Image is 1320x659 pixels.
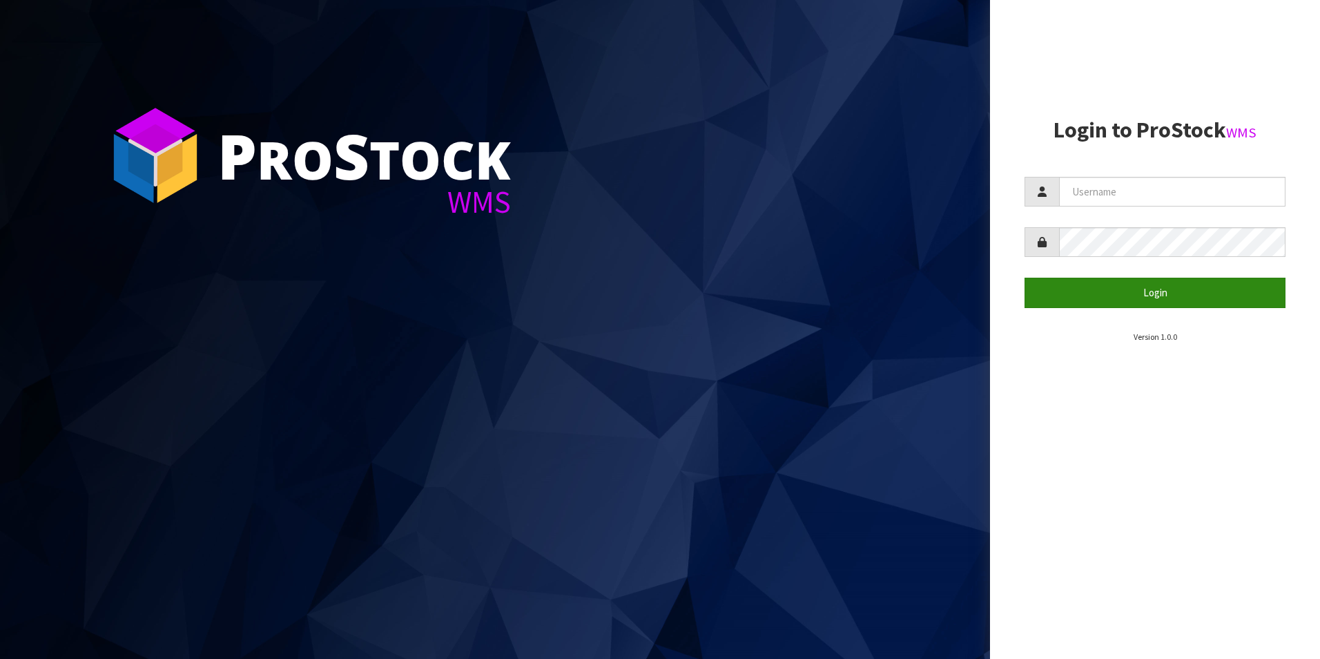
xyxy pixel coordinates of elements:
[217,113,257,198] span: P
[1059,177,1285,207] input: Username
[104,104,207,207] img: ProStock Cube
[1134,332,1177,342] small: Version 1.0.0
[1025,278,1285,307] button: Login
[217,187,511,218] div: WMS
[217,124,511,187] div: ro tock
[1025,118,1285,142] h2: Login to ProStock
[1226,124,1256,142] small: WMS
[333,113,369,198] span: S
